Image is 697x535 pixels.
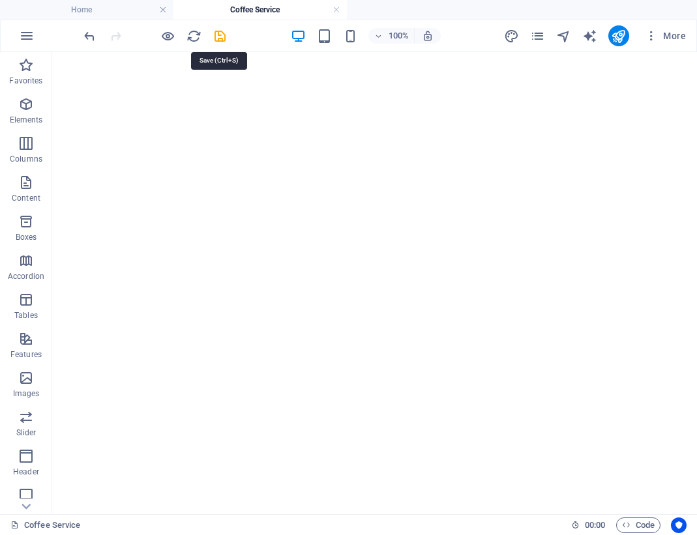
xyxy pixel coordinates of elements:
p: Images [13,388,40,399]
i: Undo: Change alternative text (Ctrl+Z) [82,29,97,44]
p: Accordion [8,271,44,282]
i: AI Writer [582,29,597,44]
h6: Session time [571,517,606,533]
button: 100% [368,28,415,44]
i: Publish [611,29,626,44]
button: text_generator [582,28,598,44]
p: Favorites [9,76,42,86]
i: Reload page [186,29,201,44]
p: Features [10,349,42,360]
i: On resize automatically adjust zoom level to fit chosen device. [422,30,434,42]
span: Code [622,517,655,533]
span: : [594,520,596,530]
button: design [504,28,520,44]
span: More [645,29,686,42]
button: navigator [556,28,572,44]
h4: Coffee Service [173,3,347,17]
p: Columns [10,154,42,164]
i: Design (Ctrl+Alt+Y) [504,29,519,44]
button: Code [616,517,660,533]
button: reload [186,28,201,44]
p: Slider [16,427,37,438]
p: Elements [10,115,43,125]
span: 00 00 [585,517,605,533]
button: More [640,25,691,46]
p: Header [13,467,39,477]
button: Usercentrics [671,517,687,533]
button: pages [530,28,546,44]
p: Tables [14,310,38,321]
h6: 100% [388,28,409,44]
p: Content [12,193,40,203]
p: Boxes [16,232,37,242]
i: Pages (Ctrl+Alt+S) [530,29,545,44]
button: publish [608,25,629,46]
i: Navigator [556,29,571,44]
button: undo [82,28,97,44]
button: save [212,28,228,44]
a: Click to cancel selection. Double-click to open Pages [10,517,80,533]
